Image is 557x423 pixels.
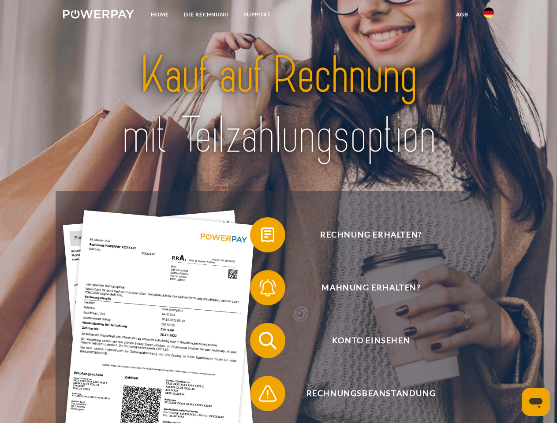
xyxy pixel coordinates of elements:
span: Konto einsehen [263,323,479,358]
span: Mahnung erhalten? [263,270,479,305]
img: qb_search.svg [257,330,279,352]
img: qb_warning.svg [257,382,279,404]
img: qb_bell.svg [257,277,279,299]
img: qb_bill.svg [257,224,279,246]
img: title-powerpay_de.svg [84,42,473,169]
button: Mahnung erhalten? [250,270,479,305]
span: Rechnung erhalten? [263,217,479,252]
button: Rechnungsbeanstandung [250,376,479,411]
button: Konto einsehen [250,323,479,358]
img: logo-powerpay-white.svg [63,10,134,19]
a: Home [143,7,176,22]
a: DIE RECHNUNG [176,7,236,22]
a: agb [449,7,476,22]
iframe: Schaltfläche zum Öffnen des Messaging-Fensters [522,388,550,416]
img: de [483,7,494,18]
a: SUPPORT [236,7,278,22]
span: Rechnungsbeanstandung [263,376,479,411]
button: Rechnung erhalten? [250,217,479,252]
